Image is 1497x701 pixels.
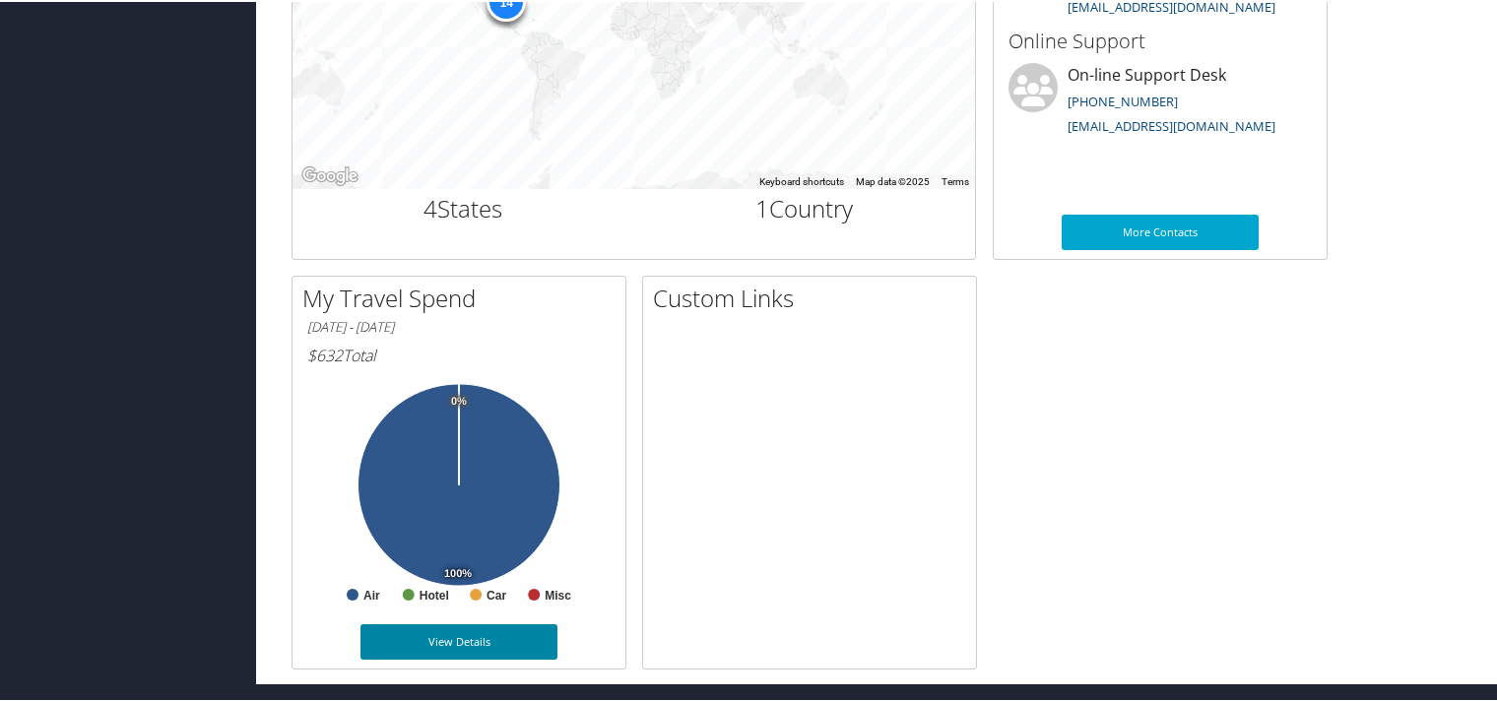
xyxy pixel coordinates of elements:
[363,587,380,601] text: Air
[297,161,362,187] img: Google
[307,190,619,223] h2: States
[487,587,506,601] text: Car
[999,61,1322,142] li: On-line Support Desk
[856,174,930,185] span: Map data ©2025
[1009,26,1312,53] h3: Online Support
[755,190,769,223] span: 1
[302,280,625,313] h2: My Travel Spend
[297,161,362,187] a: Open this area in Google Maps (opens a new window)
[1062,213,1259,248] a: More Contacts
[1068,91,1178,108] a: [PHONE_NUMBER]
[545,587,571,601] text: Misc
[420,587,449,601] text: Hotel
[649,190,961,223] h2: Country
[942,174,969,185] a: Terms (opens in new tab)
[444,566,472,578] tspan: 100%
[307,343,611,364] h6: Total
[307,316,611,335] h6: [DATE] - [DATE]
[759,173,844,187] button: Keyboard shortcuts
[307,343,343,364] span: $632
[653,280,976,313] h2: Custom Links
[423,190,437,223] span: 4
[451,394,467,406] tspan: 0%
[360,622,557,658] a: View Details
[1068,115,1275,133] a: [EMAIL_ADDRESS][DOMAIN_NAME]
